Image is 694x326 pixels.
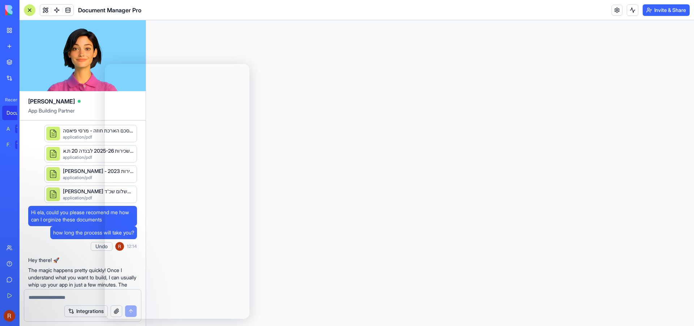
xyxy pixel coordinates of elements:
p: Hey there! 🚀 [28,257,137,264]
div: application/pdf [63,154,134,160]
div: application/pdf [63,134,134,140]
a: Document Manager Pro [2,106,31,120]
div: Feedback Form [7,141,10,148]
div: AI Logo Generator [7,125,10,132]
div: [PERSON_NAME] - הארכת שכירות 2023.pdf [63,168,134,175]
button: Integrations [64,305,108,317]
div: הסכם הארכת חוזה - מרסי פיאסה.pdf [63,127,134,134]
div: application/pdf [63,195,134,201]
img: logo [5,5,50,15]
button: Invite & Share [643,4,690,16]
span: App Building Partner [28,107,137,120]
div: Document Manager Pro [7,109,27,117]
iframe: Intercom live chat [105,64,249,319]
div: TRY [15,140,27,149]
span: [PERSON_NAME] [28,97,75,106]
button: Undo [91,242,112,251]
div: [PERSON_NAME] תשלום שכ'ד [DATE]-[DATE].pdf [63,188,134,195]
a: AI Logo GeneratorTRY [2,122,31,136]
span: Hi ela, could you please recomend me how can I orginize these documents [31,209,134,223]
div: הסכם שכירות 2025-26 לבנדה 20 ת.א.pdf [63,147,134,154]
img: ACg8ocK4BY4_wpnMdKKfK10f42NGOtIoLhMGWlXiNI7zlJQ6F33OOQ=s96-c [4,310,15,322]
span: Document Manager Pro [78,6,141,14]
a: Feedback FormTRY [2,137,31,152]
span: Recent [2,97,17,103]
p: The magic happens pretty quickly! Once I understand what you want to build, I can usually whip up... [28,267,137,296]
div: application/pdf [63,175,134,181]
span: how long the process will take you? [53,229,134,236]
div: TRY [15,124,27,133]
